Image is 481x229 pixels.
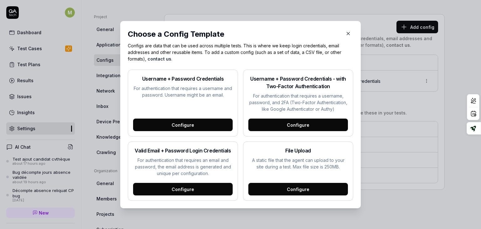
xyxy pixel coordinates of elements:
[248,93,348,112] p: For authentication that requires a username, password, and 2FA (Two-Factor Authentication, like G...
[243,141,353,201] button: File UploadA static file that the agent can upload to your site during a test. Max file size is 2...
[133,75,233,83] h2: Username + Password Credentials
[248,183,348,195] div: Configure
[128,141,238,201] button: Valid Email + Password Login CredentialsFor authentication that requires an email and password, t...
[243,70,353,136] button: Username + Password Credentials - with Two-Factor AuthenticationFor authentication that requires ...
[133,183,233,195] div: Configure
[133,119,233,131] div: Configure
[147,56,171,61] a: contact us
[128,70,238,136] button: Username + Password CredentialsFor authentication that requires a username and password. Username...
[248,147,348,154] h2: File Upload
[133,157,233,177] p: For authentication that requires an email and password, the email address is generated and unique...
[128,42,353,62] p: Configs are data that can be used across multiple tests. This is where we keep login credentials,...
[133,147,233,154] h2: Valid Email + Password Login Credentials
[248,157,348,170] p: A static file that the agent can upload to your site during a test. Max file size is 250MB.
[343,29,353,39] button: Close Modal
[248,119,348,131] div: Configure
[248,75,348,90] h2: Username + Password Credentials - with Two-Factor Authentication
[128,29,341,40] div: Choose a Config Template
[133,85,233,98] p: For authentication that requires a username and password. Username might be an email.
